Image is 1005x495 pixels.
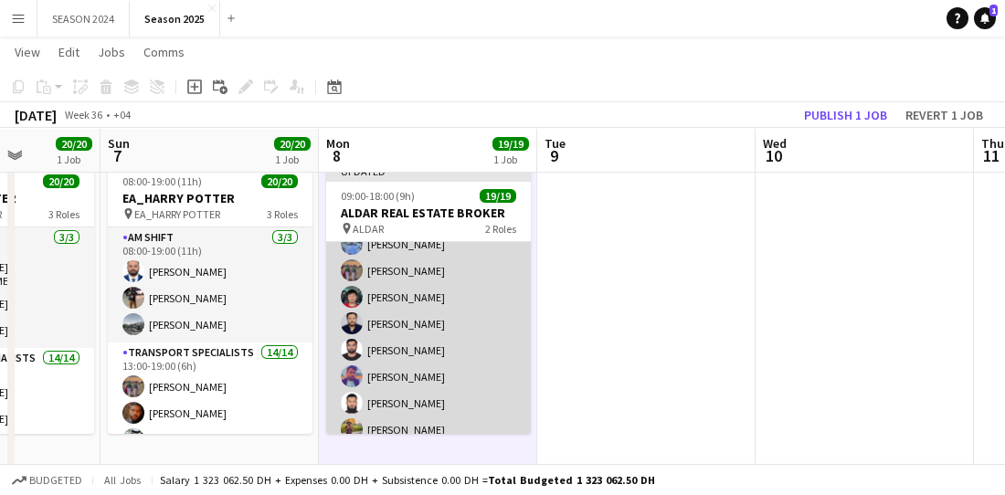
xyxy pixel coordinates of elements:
[326,205,531,221] h3: ALDAR REAL ESTATE BROKER
[323,145,350,166] span: 8
[98,44,125,60] span: Jobs
[979,145,1004,166] span: 11
[57,153,91,166] div: 1 Job
[267,207,298,221] span: 3 Roles
[326,163,531,434] app-job-card: Updated09:00-18:00 (9h)19/19ALDAR REAL ESTATE BROKER ALDAR2 Roles[PERSON_NAME][PERSON_NAME][PERSO...
[136,40,192,64] a: Comms
[488,473,655,487] span: Total Budgeted 1 323 062.50 DH
[48,207,79,221] span: 3 Roles
[989,5,998,16] span: 1
[56,137,92,151] span: 20/20
[130,1,220,37] button: Season 2025
[275,153,310,166] div: 1 Job
[90,40,132,64] a: Jobs
[143,44,185,60] span: Comms
[108,190,312,206] h3: EA_HARRY POTTER
[480,189,516,203] span: 19/19
[974,7,996,29] a: 1
[898,103,990,127] button: Revert 1 job
[760,145,787,166] span: 10
[108,227,312,342] app-card-role: AM SHIFT3/308:00-19:00 (11h)[PERSON_NAME][PERSON_NAME][PERSON_NAME]
[261,174,298,188] span: 20/20
[545,135,566,152] span: Tue
[43,174,79,188] span: 20/20
[493,153,528,166] div: 1 Job
[60,108,106,121] span: Week 36
[15,106,57,124] div: [DATE]
[485,222,516,236] span: 2 Roles
[9,470,85,490] button: Budgeted
[51,40,87,64] a: Edit
[134,207,220,221] span: EA_HARRY POTTER
[160,473,655,487] div: Salary 1 323 062.50 DH + Expenses 0.00 DH + Subsistence 0.00 DH =
[797,103,894,127] button: Publish 1 job
[108,163,312,434] app-job-card: 08:00-19:00 (11h)20/20EA_HARRY POTTER EA_HARRY POTTER3 RolesAM SHIFT3/308:00-19:00 (11h)[PERSON_N...
[29,474,82,487] span: Budgeted
[492,137,529,151] span: 19/19
[353,222,384,236] span: ALDAR
[122,174,202,188] span: 08:00-19:00 (11h)
[58,44,79,60] span: Edit
[981,135,1004,152] span: Thu
[108,135,130,152] span: Sun
[15,44,40,60] span: View
[105,145,130,166] span: 7
[341,189,415,203] span: 09:00-18:00 (9h)
[763,135,787,152] span: Wed
[326,135,350,152] span: Mon
[542,145,566,166] span: 9
[37,1,130,37] button: SEASON 2024
[113,108,131,121] div: +04
[274,137,311,151] span: 20/20
[100,473,144,487] span: All jobs
[7,40,48,64] a: View
[326,15,531,474] app-card-role: [PERSON_NAME][PERSON_NAME][PERSON_NAME][PERSON_NAME][PERSON_NAME][PERSON_NAME][PERSON_NAME][PERSO...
